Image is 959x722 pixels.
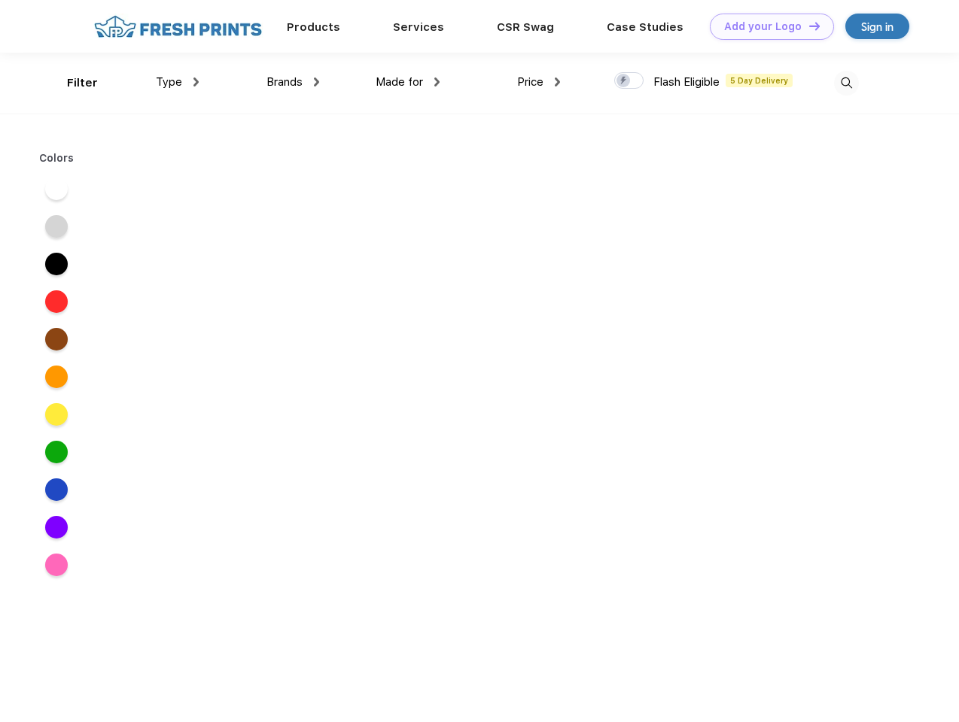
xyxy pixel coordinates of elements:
div: Colors [28,150,86,166]
img: desktop_search.svg [834,71,859,96]
img: dropdown.png [314,77,319,86]
img: fo%20logo%202.webp [90,14,266,40]
img: dropdown.png [434,77,440,86]
img: DT [809,22,820,30]
span: Price [517,75,543,89]
span: 5 Day Delivery [726,74,793,87]
img: dropdown.png [193,77,199,86]
span: Type [156,75,182,89]
a: Products [287,20,340,34]
span: Made for [376,75,423,89]
div: Filter [67,74,98,92]
span: Flash Eligible [653,75,720,89]
span: Brands [266,75,303,89]
div: Sign in [861,18,894,35]
img: dropdown.png [555,77,560,86]
div: Add your Logo [724,20,802,33]
a: Sign in [845,14,909,39]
